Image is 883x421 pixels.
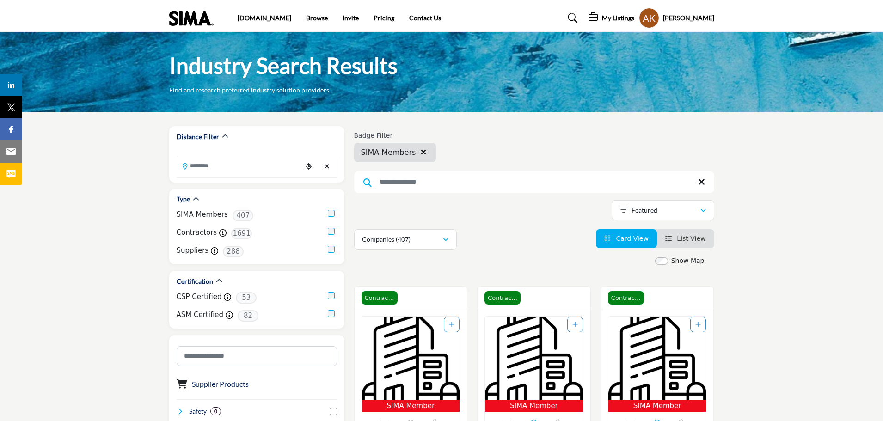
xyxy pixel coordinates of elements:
h5: [PERSON_NAME] [663,13,714,23]
h5: My Listings [602,14,634,22]
div: 0 Results For Safety [210,407,221,415]
div: My Listings [589,12,634,24]
p: Find and research preferred industry solution providers [169,85,329,95]
a: Pricing [374,14,394,22]
label: SIMA Members [177,209,228,220]
a: Add To List [572,321,578,328]
p: Companies (407) [362,235,411,244]
h2: Certification [177,277,213,286]
label: CSP Certified [177,292,222,302]
input: Contractors checkbox [328,228,335,235]
label: Contractors [177,227,217,238]
a: Open Listing in new tab [362,317,460,412]
button: Featured [612,200,714,220]
p: Featured [632,206,657,215]
button: Show hide supplier dropdown [639,8,659,28]
button: Companies (407) [354,229,457,250]
input: Search Location [177,157,302,175]
input: Search Keyword [354,171,714,193]
li: List View [657,229,714,248]
span: Contractor [484,291,521,305]
h2: Type [177,195,190,204]
span: SIMA Members [361,147,416,158]
input: Selected SIMA Members checkbox [328,210,335,217]
li: Card View [596,229,657,248]
span: 288 [223,246,244,257]
a: View Card [604,235,649,242]
h1: Industry Search Results [169,51,398,80]
input: Search Category [177,346,337,366]
a: Browse [306,14,328,22]
img: Imperial Landscaping [608,317,706,400]
h6: Badge Filter [354,132,436,140]
input: CSP Certified checkbox [328,292,335,299]
div: Clear search location [320,157,334,177]
a: Invite [343,14,359,22]
a: Open Listing in new tab [608,317,706,412]
button: Supplier Products [192,378,249,390]
img: Powderhound Snow Removal [485,317,583,400]
label: Suppliers [177,245,209,256]
span: Contractor [608,291,644,305]
span: Card View [616,235,648,242]
b: 0 [214,408,217,415]
span: 53 [236,292,257,304]
div: Choose your current location [302,157,316,177]
a: [DOMAIN_NAME] [238,14,291,22]
a: Open Listing in new tab [485,317,583,412]
h4: Safety: Safety refers to the measures, practices, and protocols implemented to protect individual... [189,407,207,416]
span: SIMA Member [487,401,581,411]
label: Show Map [671,256,705,266]
input: ASM Certified checkbox [328,310,335,317]
a: View List [665,235,706,242]
span: 82 [238,310,258,322]
span: 1691 [231,228,252,239]
a: Contact Us [409,14,441,22]
img: Dearborn Group Inc. [362,317,460,400]
h2: Distance Filter [177,132,219,141]
a: Add To List [449,321,454,328]
span: 407 [233,210,253,221]
span: List View [677,235,705,242]
input: Select Safety checkbox [330,408,337,415]
a: Search [559,11,583,25]
a: Add To List [695,321,701,328]
input: Suppliers checkbox [328,246,335,253]
label: ASM Certified [177,310,224,320]
span: SIMA Member [364,401,458,411]
span: SIMA Member [610,401,705,411]
img: Site Logo [169,11,218,26]
span: Contractor [362,291,398,305]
